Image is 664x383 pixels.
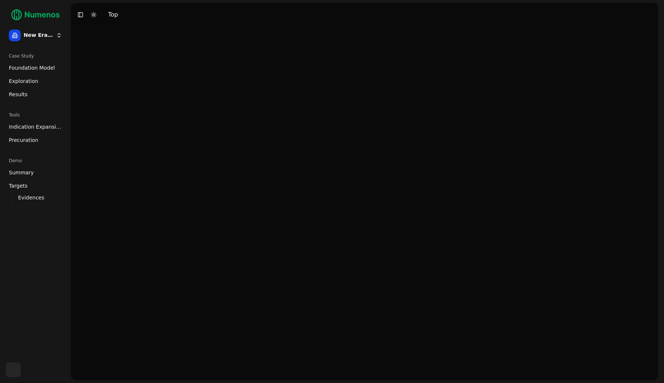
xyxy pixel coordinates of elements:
a: Targets [6,180,65,192]
a: Summary [6,167,65,178]
span: Exploration [9,77,38,85]
button: Toggle Sidebar [75,10,86,20]
span: Results [9,91,28,98]
div: Top [108,10,118,19]
span: Precuration [9,136,38,144]
a: Exploration [6,75,65,87]
span: Evidences [18,194,44,201]
div: Demo [6,155,65,167]
a: Indication Expansion [6,121,65,133]
span: Summary [9,169,34,176]
span: New Era Therapeutics [24,32,53,39]
a: Results [6,88,65,100]
img: Numenos [6,6,65,24]
button: Toggle Dark Mode [89,10,99,20]
div: Case Study [6,50,65,62]
div: Tools [6,109,65,121]
button: New Era Therapeutics [6,27,65,44]
a: Precuration [6,134,65,146]
a: Foundation Model [6,62,65,74]
span: Targets [9,182,28,189]
span: Foundation Model [9,64,55,72]
span: Indication Expansion [9,123,62,130]
a: Evidences [15,192,56,203]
